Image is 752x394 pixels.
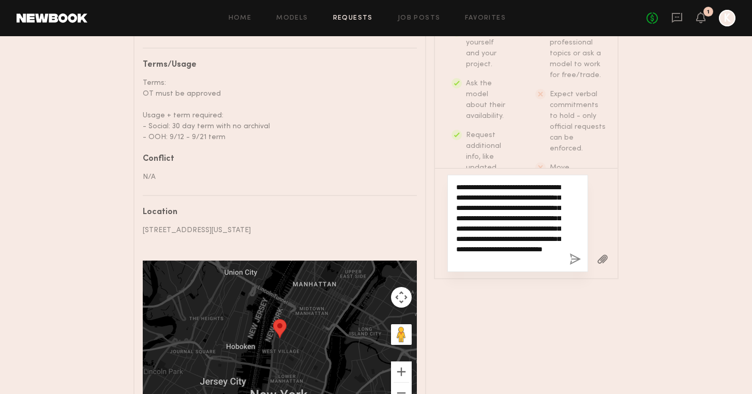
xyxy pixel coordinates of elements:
div: Terms/Usage [143,61,409,69]
a: Job Posts [398,15,441,22]
a: K [719,10,735,26]
div: 1 [707,9,710,15]
span: Request additional info, like updated digitals, relevant experience, other skills, etc. [466,132,506,225]
div: Terms: OT must be approved Usage + term required: - Social: 30 day term with no archival - OOH: 9... [143,78,409,143]
span: Move communications off the platform. [550,164,607,204]
span: Ask the model about their availability. [466,80,505,119]
div: Conflict [143,155,409,163]
a: Favorites [465,15,506,22]
div: Location [143,208,409,217]
button: Drag Pegman onto the map to open Street View [391,324,412,345]
span: Expect verbal commitments to hold - only official requests can be enforced. [550,91,606,152]
div: [STREET_ADDRESS][US_STATE] [143,225,409,236]
a: Requests [333,15,373,22]
button: Map camera controls [391,287,412,308]
a: Home [229,15,252,22]
button: Zoom in [391,361,412,382]
div: N/A [143,172,409,183]
a: Models [276,15,308,22]
span: Bring up non-professional topics or ask a model to work for free/trade. [550,28,601,79]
